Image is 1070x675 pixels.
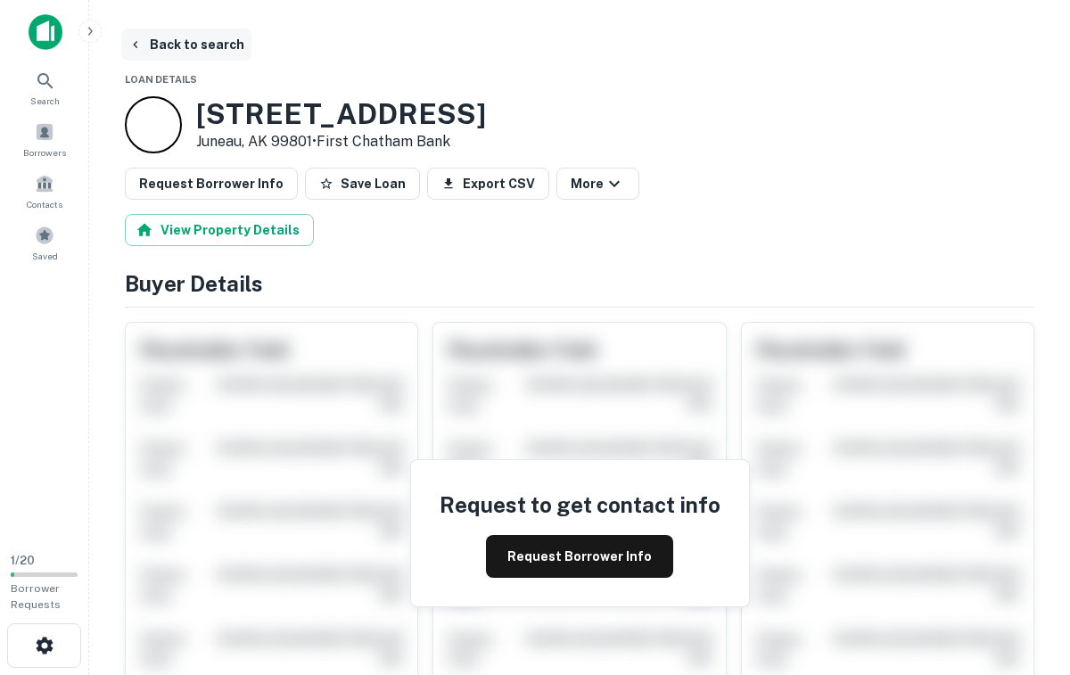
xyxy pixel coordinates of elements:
p: Juneau, AK 99801 • [196,131,486,152]
span: Contacts [27,197,62,211]
img: capitalize-icon.png [29,14,62,50]
span: 1 / 20 [11,554,35,567]
h4: Buyer Details [125,268,1034,300]
span: Borrower Requests [11,582,61,611]
button: Request Borrower Info [486,535,673,578]
h4: Request to get contact info [440,489,720,521]
a: Search [5,63,84,111]
span: Borrowers [23,145,66,160]
span: Saved [32,249,58,263]
iframe: Chat Widget [981,532,1070,618]
a: Borrowers [5,115,84,163]
a: Saved [5,218,84,267]
a: First Chatham Bank [317,133,450,150]
button: Export CSV [427,168,549,200]
button: Back to search [121,29,251,61]
button: Save Loan [305,168,420,200]
span: Search [30,94,60,108]
h3: [STREET_ADDRESS] [196,97,486,131]
span: Loan Details [125,74,197,85]
button: More [556,168,639,200]
button: Request Borrower Info [125,168,298,200]
a: Contacts [5,167,84,215]
button: View Property Details [125,214,314,246]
